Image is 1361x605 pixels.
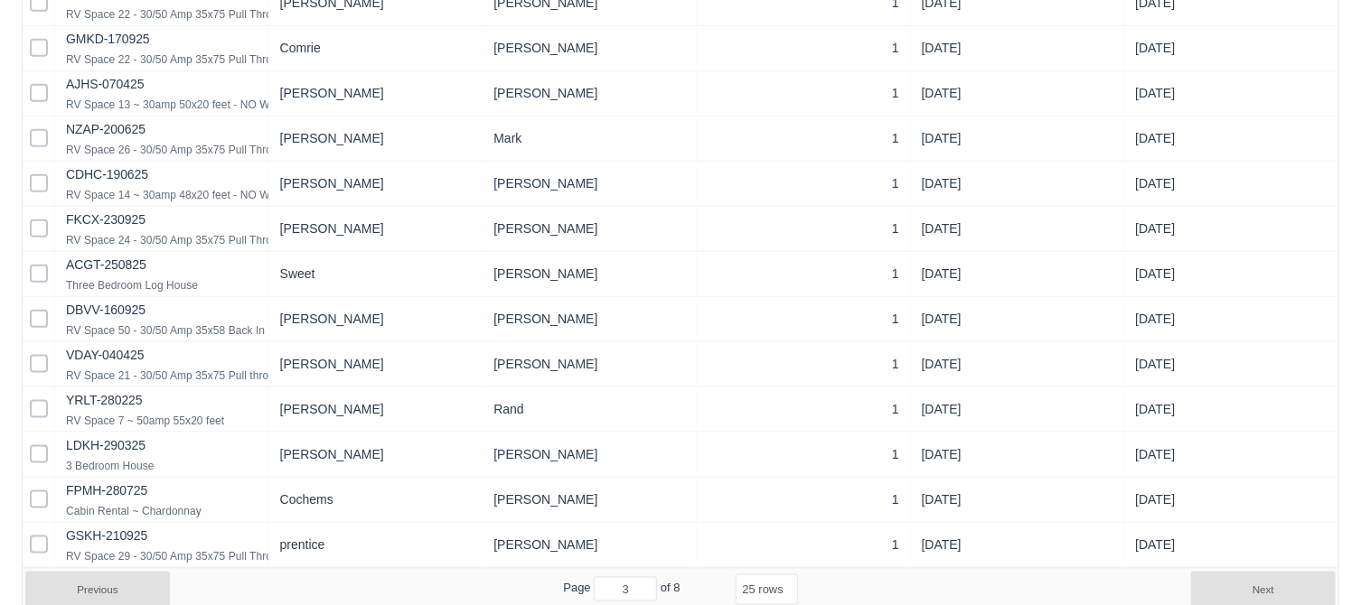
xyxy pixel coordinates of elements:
div: [DATE] [922,310,962,336]
div: [PERSON_NAME] [280,308,472,330]
a: YRLT-280225 [66,393,143,407]
div: 3 Bedroom House [66,455,155,477]
div: [PERSON_NAME] [280,443,472,466]
div: [PERSON_NAME] [493,172,685,195]
div: [PERSON_NAME] [280,398,472,421]
div: [PERSON_NAME] [280,127,472,150]
div: RV Space 22 - 30/50 Amp 35x75 Pull Through [66,4,290,25]
a: AJHS-070425 [66,77,144,91]
div: 1 [708,534,899,556]
div: [DATE] [1135,490,1175,517]
div: RV Space 14 ~ 30amp 48x20 feet - NO WINTER WATER [66,184,344,206]
div: 1 [708,82,899,105]
div: [DATE] [922,39,962,65]
a: GMKD-170925 [66,32,150,46]
div: Cabin Rental ~ Chardonnay [66,500,202,522]
div: prentice [280,534,472,556]
div: Rand [493,398,685,421]
div: [PERSON_NAME] [280,82,472,105]
div: RV Space 7 ~ 50amp 55x20 feet [66,410,224,432]
div: [PERSON_NAME] [493,489,685,511]
div: Mark [493,127,685,150]
div: [DATE] [922,265,962,291]
div: [PERSON_NAME] [493,263,685,285]
div: [DATE] [1135,445,1175,471]
div: Comrie [280,37,472,60]
div: [DATE] [1135,84,1175,110]
div: [PERSON_NAME] [280,218,472,240]
span: Page of [563,577,680,601]
a: FKCX-230925 [66,212,145,227]
div: RV Space 21 - 30/50 Amp 35x75 Pull through [66,365,286,386]
a: NZAP-200625 [66,122,145,136]
div: [DATE] [922,129,962,155]
div: [PERSON_NAME] [493,218,685,240]
div: [DATE] [1135,310,1175,336]
div: [DATE] [1135,355,1175,381]
div: [DATE] [922,219,962,246]
div: [DATE] [1135,265,1175,291]
div: 1 [708,489,899,511]
div: [DATE] [1135,400,1175,426]
div: 1 [708,218,899,240]
a: FPMH-280725 [66,483,147,498]
div: Cochems [280,489,472,511]
div: RV Space 13 ~ 30amp 50x20 feet - NO WINTER WATER [66,94,344,116]
div: 1 [708,443,899,466]
div: [DATE] [922,535,962,562]
div: [PERSON_NAME] [493,534,685,556]
div: RV Space 50 - 30/50 Amp 35x58 Back In [66,320,265,341]
div: RV Space 22 - 30/50 Amp 35x75 Pull Through [66,49,290,70]
div: 1 [708,127,899,150]
div: 1 [708,308,899,330]
div: [PERSON_NAME] [493,37,685,60]
div: RV Space 24 - 30/50 Amp 35x75 Pull Through [66,229,290,251]
div: [DATE] [1135,174,1175,200]
div: [DATE] [922,445,962,471]
div: 1 [708,263,899,285]
div: 1 [708,353,899,376]
div: [PERSON_NAME] [280,172,472,195]
span: 8 [673,582,680,595]
div: [PERSON_NAME] [493,443,685,466]
a: GSKH-210925 [66,528,147,543]
div: [DATE] [922,355,962,381]
div: [DATE] [1135,535,1175,562]
a: DBVV-160925 [66,302,145,317]
a: LDKH-290325 [66,438,145,452]
div: [DATE] [1135,129,1175,155]
div: Three Bedroom Log House [66,275,198,296]
div: 1 [708,172,899,195]
div: [PERSON_NAME] [493,353,685,376]
a: VDAY-040425 [66,348,144,362]
div: [DATE] [1135,39,1175,65]
div: [DATE] [1135,219,1175,246]
div: [DATE] [922,174,962,200]
div: 1 [708,37,899,60]
div: Sweet [280,263,472,285]
div: [DATE] [922,84,962,110]
a: CDHC-190625 [66,167,148,181]
div: [DATE] [922,490,962,517]
div: [PERSON_NAME] [493,82,685,105]
div: [PERSON_NAME] [493,308,685,330]
div: [DATE] [922,400,962,426]
div: [PERSON_NAME] [280,353,472,376]
div: 1 [708,398,899,421]
div: RV Space 29 - 30/50 Amp 35x75 Pull Through [66,545,290,567]
a: ACGT-250825 [66,257,146,272]
div: RV Space 26 - 30/50 Amp 35x75 Pull Through [66,139,290,161]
